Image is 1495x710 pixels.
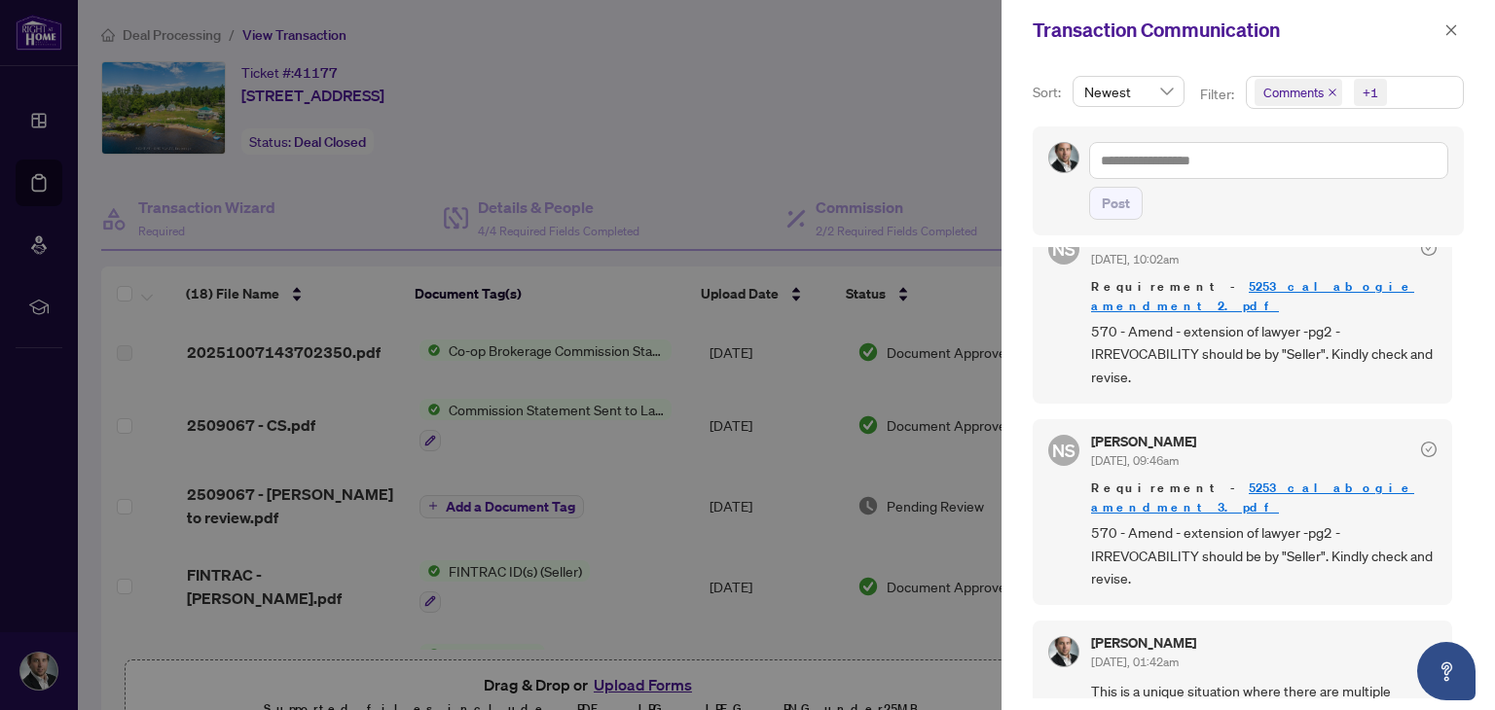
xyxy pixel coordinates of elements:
div: Transaction Communication [1033,16,1439,45]
p: Sort: [1033,82,1065,103]
span: close [1328,88,1337,97]
span: 570 - Amend - extension of lawyer -pg2 - IRREVOCABILITY should be by "Seller". Kindly check and r... [1091,521,1437,589]
img: Profile Icon [1049,637,1078,666]
h5: [PERSON_NAME] [1091,636,1196,650]
span: 570 - Amend - extension of lawyer -pg2 - IRREVOCABILITY should be by "Seller". Kindly check and r... [1091,320,1437,388]
span: Comments [1263,83,1324,102]
span: Requirement - [1091,479,1437,517]
p: Filter: [1200,84,1237,105]
span: NS [1052,437,1076,464]
button: Post [1089,187,1143,220]
a: 5253 calabogie amendment 2.pdf [1091,278,1414,314]
span: Newest [1084,77,1173,106]
span: NS [1052,235,1076,263]
span: [DATE], 09:46am [1091,453,1179,468]
img: Profile Icon [1049,143,1078,172]
span: close [1444,23,1458,37]
a: 5253 calabogie amendment 3.pdf [1091,479,1414,515]
span: [DATE], 10:02am [1091,252,1179,266]
span: Requirement - [1091,277,1437,316]
span: check-circle [1421,442,1437,457]
span: [DATE], 01:42am [1091,655,1179,669]
h5: [PERSON_NAME] [1091,435,1196,448]
span: check-circle [1421,240,1437,256]
button: Open asap [1417,642,1476,700]
span: Comments [1255,79,1342,106]
div: +1 [1363,83,1378,102]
